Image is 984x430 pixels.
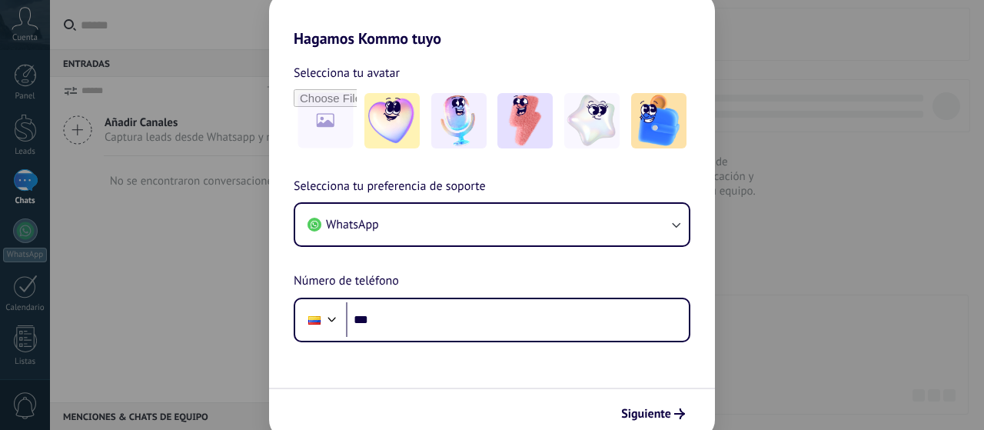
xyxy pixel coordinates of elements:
[294,63,400,83] span: Selecciona tu avatar
[614,401,692,427] button: Siguiente
[294,177,486,197] span: Selecciona tu preferencia de soporte
[364,93,420,148] img: -1.jpeg
[295,204,689,245] button: WhatsApp
[621,408,671,419] span: Siguiente
[497,93,553,148] img: -3.jpeg
[631,93,686,148] img: -5.jpeg
[300,304,329,336] div: Colombia: + 57
[294,272,399,292] span: Número de teléfono
[564,93,620,148] img: -4.jpeg
[431,93,487,148] img: -2.jpeg
[326,217,379,232] span: WhatsApp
